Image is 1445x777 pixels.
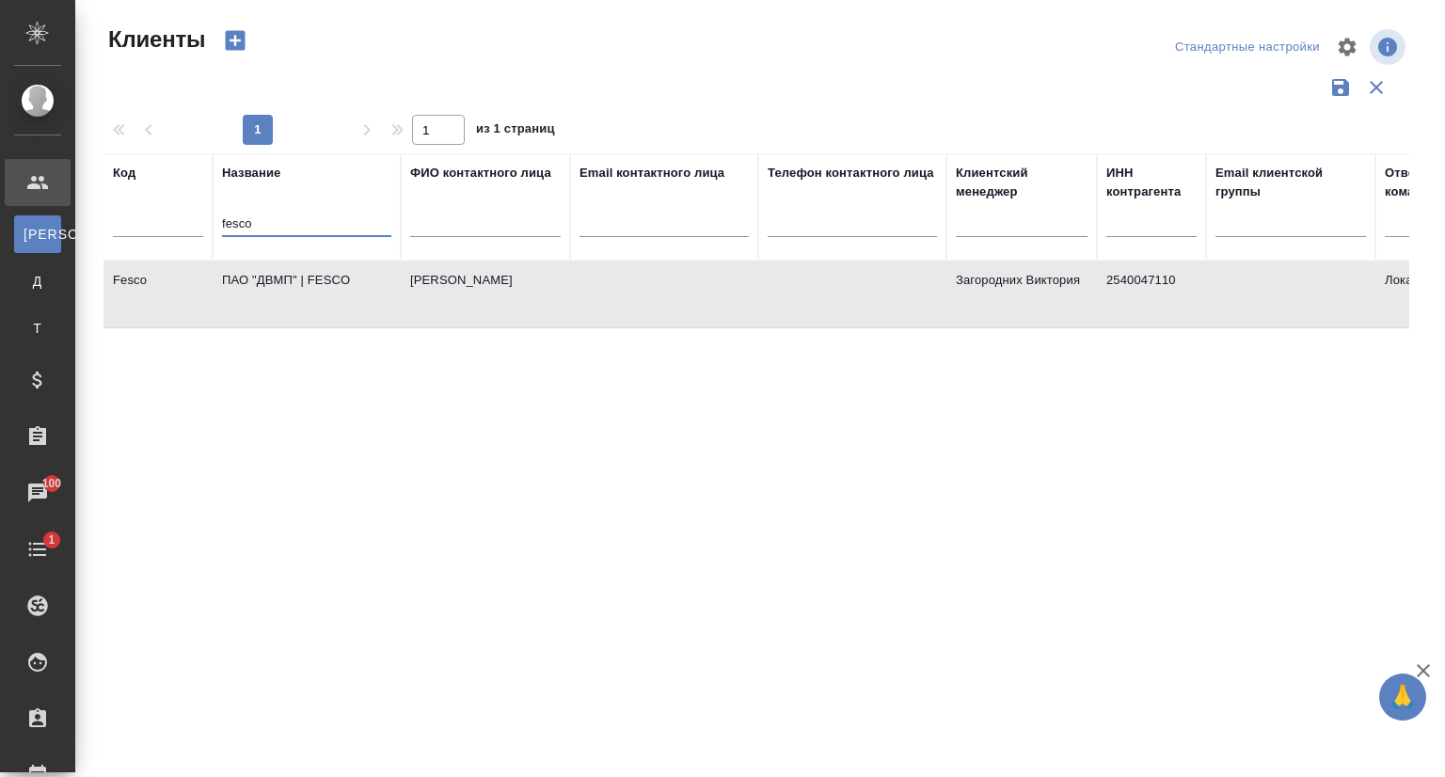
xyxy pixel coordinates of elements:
[5,469,71,516] a: 100
[476,118,555,145] span: из 1 страниц
[946,262,1097,327] td: Загородних Виктория
[113,164,135,182] div: Код
[1323,70,1358,105] button: Сохранить фильтры
[1370,29,1409,65] span: Посмотреть информацию
[37,531,66,549] span: 1
[5,526,71,573] a: 1
[14,215,61,253] a: [PERSON_NAME]
[1325,24,1370,70] span: Настроить таблицу
[222,164,280,182] div: Название
[1097,262,1206,327] td: 2540047110
[580,164,724,182] div: Email контактного лица
[24,225,52,244] span: [PERSON_NAME]
[1170,33,1325,62] div: split button
[1106,164,1197,201] div: ИНН контрагента
[213,262,401,327] td: ПАО "ДВМП" | FESCO
[768,164,934,182] div: Телефон контактного лица
[103,24,205,55] span: Клиенты
[31,474,73,493] span: 100
[401,262,570,327] td: [PERSON_NAME]
[103,262,213,327] td: Fesco
[410,164,551,182] div: ФИО контактного лица
[14,262,61,300] a: Д
[1358,70,1394,105] button: Сбросить фильтры
[14,309,61,347] a: Т
[1387,677,1419,717] span: 🙏
[24,319,52,338] span: Т
[1379,674,1426,721] button: 🙏
[956,164,1088,201] div: Клиентский менеджер
[1215,164,1366,201] div: Email клиентской группы
[24,272,52,291] span: Д
[213,24,258,56] button: Создать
